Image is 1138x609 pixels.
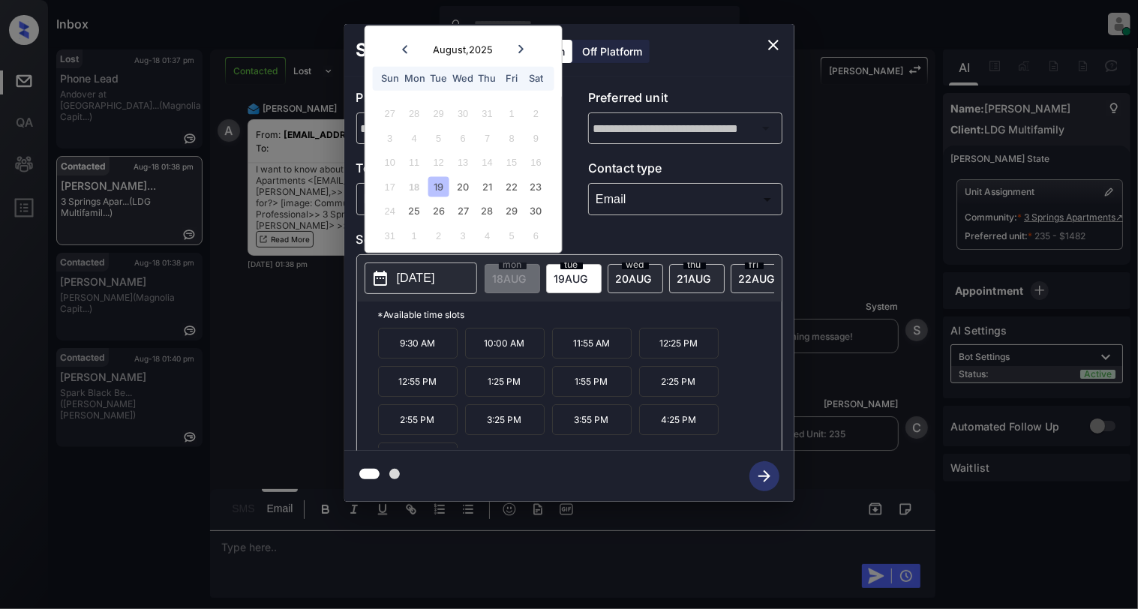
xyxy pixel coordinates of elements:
div: Choose Tuesday, August 26th, 2025 [428,201,449,221]
div: Choose Thursday, August 28th, 2025 [477,201,497,221]
div: Mon [404,68,425,88]
div: date-select [731,264,786,293]
div: date-select [546,264,602,293]
button: btn-next [740,457,788,496]
div: Wed [453,68,473,88]
div: Choose Friday, August 22nd, 2025 [502,176,522,196]
div: Not available Saturday, August 16th, 2025 [526,152,546,172]
p: Select slot [356,230,782,254]
div: Not available Thursday, August 14th, 2025 [477,152,497,172]
span: thu [683,260,706,269]
p: 3:25 PM [465,404,545,435]
div: Not available Saturday, August 9th, 2025 [526,127,546,148]
p: 12:55 PM [378,366,458,397]
div: Choose Saturday, August 30th, 2025 [526,201,546,221]
div: Not available Tuesday, September 2nd, 2025 [428,225,449,245]
div: Not available Wednesday, September 3rd, 2025 [453,225,473,245]
p: 4:25 PM [639,404,719,435]
div: Not available Tuesday, August 5th, 2025 [428,127,449,148]
div: Not available Thursday, August 7th, 2025 [477,127,497,148]
div: Sat [526,68,546,88]
div: Not available Wednesday, August 6th, 2025 [453,127,473,148]
button: [DATE] [365,262,477,294]
div: Not available Friday, August 8th, 2025 [502,127,522,148]
p: 12:25 PM [639,328,719,358]
p: Preferred unit [588,88,782,112]
span: 20 AUG [616,272,652,285]
div: Not available Friday, August 1st, 2025 [502,103,522,124]
div: Not available Thursday, July 31st, 2025 [477,103,497,124]
div: Not available Sunday, August 17th, 2025 [380,176,400,196]
p: 10:00 AM [465,328,545,358]
span: 21 AUG [677,272,711,285]
p: 3:55 PM [552,404,632,435]
div: Not available Sunday, August 3rd, 2025 [380,127,400,148]
p: 4:55 PM [378,442,458,473]
div: Fri [502,68,522,88]
h2: Schedule Tour [344,24,497,76]
span: 22 AUG [739,272,775,285]
div: date-select [669,264,725,293]
div: Not available Saturday, August 2nd, 2025 [526,103,546,124]
div: Not available Sunday, July 27th, 2025 [380,103,400,124]
div: Not available Sunday, August 31st, 2025 [380,225,400,245]
p: [DATE] [397,269,435,287]
div: Choose Tuesday, August 19th, 2025 [428,176,449,196]
div: In Person [360,187,547,211]
div: Not available Saturday, September 6th, 2025 [526,225,546,245]
p: 1:25 PM [465,366,545,397]
div: Not available Wednesday, July 30th, 2025 [453,103,473,124]
button: close [758,30,788,60]
div: Tue [428,68,449,88]
span: fri [745,260,764,269]
span: 19 AUG [554,272,588,285]
div: Not available Monday, August 11th, 2025 [404,152,425,172]
p: 2:25 PM [639,366,719,397]
div: Not available Tuesday, August 12th, 2025 [428,152,449,172]
p: 1:55 PM [552,366,632,397]
div: date-select [608,264,663,293]
div: Not available Monday, August 4th, 2025 [404,127,425,148]
span: wed [622,260,649,269]
div: Not available Friday, August 15th, 2025 [502,152,522,172]
p: Preferred community [356,88,551,112]
p: 11:55 AM [552,328,632,358]
div: Not available Wednesday, August 13th, 2025 [453,152,473,172]
div: Sun [380,68,400,88]
p: Tour type [356,159,551,183]
div: Not available Monday, July 28th, 2025 [404,103,425,124]
div: Not available Sunday, August 24th, 2025 [380,201,400,221]
div: Choose Thursday, August 21st, 2025 [477,176,497,196]
p: 9:30 AM [378,328,458,358]
div: Not available Thursday, September 4th, 2025 [477,225,497,245]
p: 2:55 PM [378,404,458,435]
div: Choose Monday, August 25th, 2025 [404,201,425,221]
div: Choose Friday, August 29th, 2025 [502,201,522,221]
p: Contact type [588,159,782,183]
div: Email [592,187,779,211]
div: month 2025-08 [370,101,557,247]
div: Choose Saturday, August 23rd, 2025 [526,176,546,196]
div: Choose Wednesday, August 20th, 2025 [453,176,473,196]
div: Not available Friday, September 5th, 2025 [502,225,522,245]
div: Choose Wednesday, August 27th, 2025 [453,201,473,221]
div: Not available Tuesday, July 29th, 2025 [428,103,449,124]
p: *Available time slots [378,301,782,328]
div: Thu [477,68,497,88]
div: Not available Monday, August 18th, 2025 [404,176,425,196]
span: tue [560,260,583,269]
div: Not available Monday, September 1st, 2025 [404,225,425,245]
div: Not available Sunday, August 10th, 2025 [380,152,400,172]
div: Off Platform [575,40,650,63]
